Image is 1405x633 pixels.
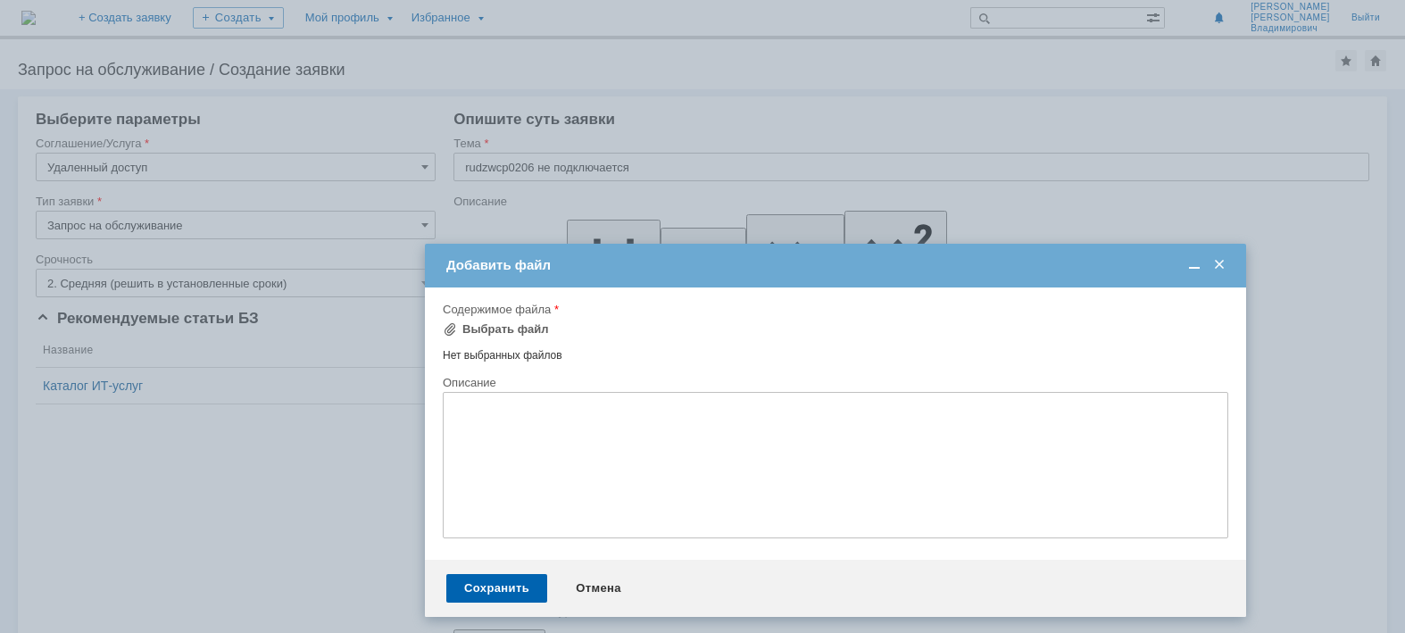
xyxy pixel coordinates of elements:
div: Не подключается удаленный рабочий стол на rudzwcp0206. [7,7,261,36]
span: Свернуть (Ctrl + M) [1185,257,1203,273]
div: Добавить файл [446,257,1228,273]
div: Выбрать файл [462,322,549,337]
div: Описание [443,377,1225,388]
div: Нет выбранных файлов [443,342,1228,362]
span: Закрыть [1210,257,1228,273]
div: Содержимое файла [443,304,1225,315]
